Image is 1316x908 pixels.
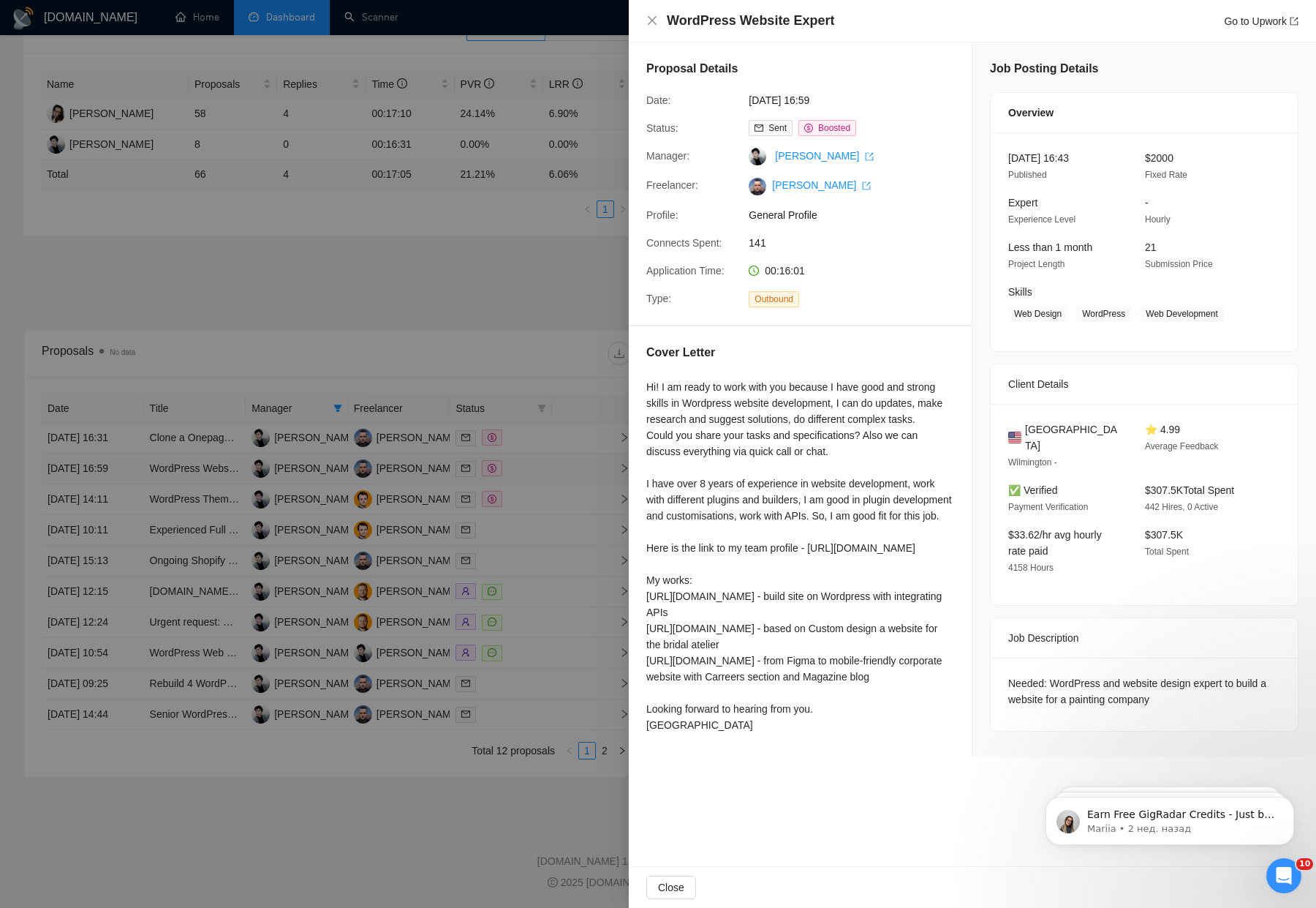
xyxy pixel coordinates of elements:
[1008,429,1021,446] img: 🇺🇸
[1145,484,1234,496] span: $307.5K Total Spent
[1008,502,1088,512] span: Payment Verification
[1008,306,1067,322] span: Web Design
[1008,152,1069,164] span: [DATE] 16:43
[1008,529,1102,557] span: $33.62/hr avg hourly rate paid
[749,235,968,251] span: 141
[990,60,1098,78] h5: Job Posting Details
[646,379,954,733] div: Hi! I am ready to work with you because I have good and strong skills in Wordpress website develo...
[646,122,678,134] span: Status:
[646,15,658,26] span: close
[1024,766,1316,868] iframe: Intercom notifications сообщение
[1145,441,1219,451] span: Average Feedback
[1145,547,1189,557] span: Total Spent
[1008,457,1057,468] span: Wilmington -
[1008,197,1037,209] span: Expert
[1008,563,1054,573] span: 4158 Hours
[1296,858,1313,870] span: 10
[646,209,678,221] span: Profile:
[646,237,722,249] span: Connects Spent:
[749,178,766,195] img: c1aNZuuaNJq6Lg_AY-tAd83C-SM9JktFlj6k7NyrFJGGaSwTSPElYgp1VeMRTfjLKK
[1008,214,1075,225] span: Experience Level
[1008,618,1280,658] div: Job Description
[1266,858,1301,893] iframe: Intercom live chat
[1008,170,1047,180] span: Published
[749,266,759,276] span: clock-circle
[749,207,968,223] span: General Profile
[772,179,871,191] a: [PERSON_NAME] export
[658,879,684,896] span: Close
[1140,306,1224,322] span: Web Development
[818,123,850,133] span: Boosted
[768,123,787,133] span: Sent
[1145,214,1171,225] span: Hourly
[1008,364,1280,404] div: Client Details
[1025,421,1122,454] span: [GEOGRAPHIC_DATA]
[1145,241,1157,253] span: 21
[1145,197,1149,209] span: -
[646,94,670,106] span: Date:
[1145,424,1180,435] span: ⭐ 4.99
[804,124,813,132] span: dollar
[646,150,689,162] span: Manager:
[862,181,871,190] span: export
[1145,259,1213,269] span: Submission Price
[1008,241,1092,253] span: Less than 1 month
[1145,502,1218,512] span: 442 Hires, 0 Active
[646,179,698,191] span: Freelancer:
[1145,529,1183,541] span: $307.5K
[1224,15,1298,27] a: Go to Upworkexport
[1008,286,1032,298] span: Skills
[749,92,968,108] span: [DATE] 16:59
[865,152,874,161] span: export
[749,291,799,307] span: Outbound
[1145,170,1187,180] span: Fixed Rate
[775,150,874,162] a: [PERSON_NAME] export
[1008,259,1064,269] span: Project Length
[646,876,696,899] button: Close
[646,293,671,304] span: Type:
[765,265,805,277] span: 00:16:01
[1076,306,1131,322] span: WordPress
[1290,17,1298,26] span: export
[646,265,725,277] span: Application Time:
[667,12,834,30] h4: WordPress Website Expert
[1008,484,1058,496] span: ✅ Verified
[646,15,658,27] button: Close
[1008,105,1054,121] span: Overview
[755,124,763,132] span: mail
[646,344,715,361] h5: Cover Letter
[646,60,738,78] h5: Proposal Details
[1008,675,1280,708] div: Needed: WordPress and website design expert to build a website for a painting company
[1145,152,1173,164] span: $2000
